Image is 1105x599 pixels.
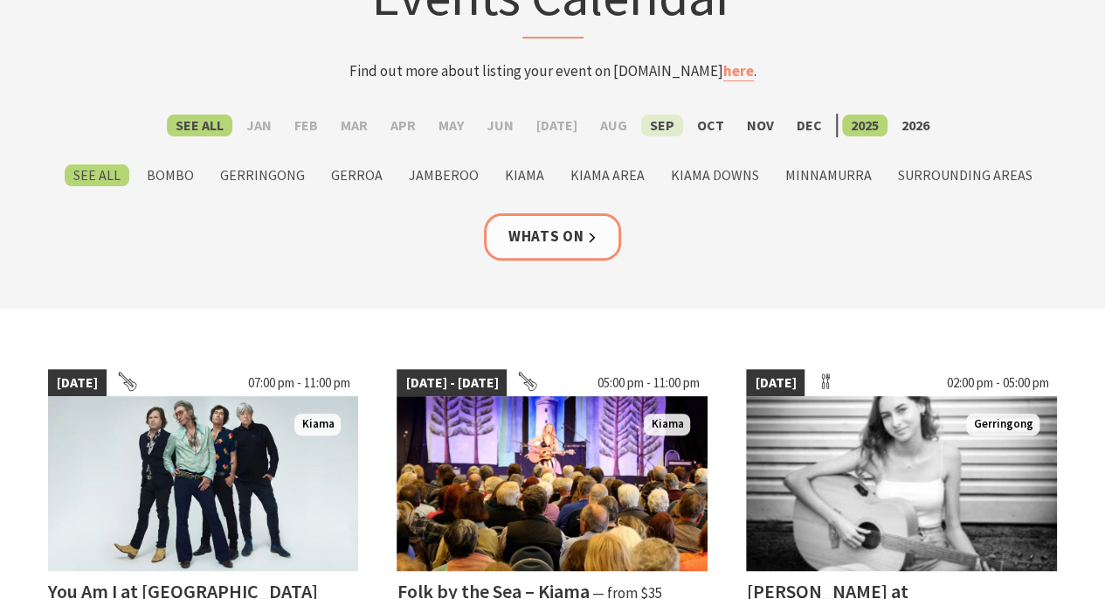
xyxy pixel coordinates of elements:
img: Tayah Larsen [746,396,1057,571]
label: See All [65,164,129,186]
label: Nov [738,115,783,136]
label: 2026 [893,115,938,136]
label: Mar [332,115,376,136]
img: Folk by the Sea - Showground Pavilion [397,396,708,571]
span: Kiama [644,414,690,435]
label: Sep [641,115,683,136]
label: Kiama Area [562,164,653,186]
img: You Am I [48,396,359,571]
label: Aug [591,115,636,136]
span: 02:00 pm - 05:00 pm [937,369,1057,397]
span: 05:00 pm - 11:00 pm [588,369,708,397]
span: [DATE] [746,369,805,397]
label: See All [167,115,232,136]
label: Apr [382,115,425,136]
label: Kiama [496,164,553,186]
label: Surrounding Areas [889,164,1041,186]
span: [DATE] - [DATE] [397,369,507,397]
label: Jun [478,115,522,136]
label: [DATE] [528,115,586,136]
label: 2025 [842,115,887,136]
label: Jamberoo [400,164,487,186]
span: [DATE] [48,369,107,397]
span: Gerringong [966,414,1039,435]
label: Jan [238,115,280,136]
label: Bombo [138,164,203,186]
label: Oct [688,115,733,136]
label: Minnamurra [777,164,881,186]
a: Whats On [484,213,622,260]
p: Find out more about listing your event on [DOMAIN_NAME] . [211,59,895,83]
label: Dec [788,115,831,136]
label: Kiama Downs [662,164,768,186]
a: here [723,61,754,81]
span: 07:00 pm - 11:00 pm [238,369,358,397]
span: Kiama [294,414,341,435]
label: Gerroa [322,164,391,186]
label: May [430,115,473,136]
label: Gerringong [211,164,314,186]
label: Feb [286,115,327,136]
